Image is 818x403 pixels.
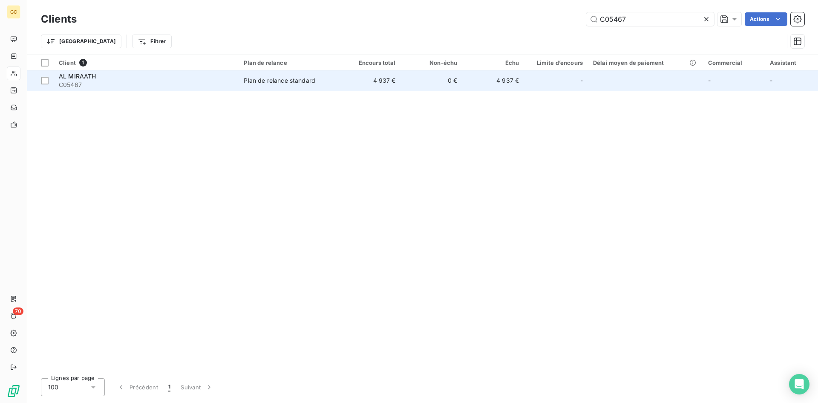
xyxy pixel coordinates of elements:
div: Non-échu [406,59,458,66]
span: AL MIRAATH [59,72,96,80]
span: 70 [13,307,23,315]
div: Assistant [770,59,813,66]
div: Échu [467,59,519,66]
button: 1 [163,378,176,396]
span: 1 [168,383,170,391]
div: Délai moyen de paiement [593,59,698,66]
div: Encours total [344,59,396,66]
img: Logo LeanPay [7,384,20,398]
div: Plan de relance standard [244,76,315,85]
span: - [708,77,711,84]
span: 100 [48,383,58,391]
div: Limite d’encours [529,59,583,66]
span: C05467 [59,81,233,89]
span: - [770,77,772,84]
div: Commercial [708,59,760,66]
div: Open Intercom Messenger [789,374,809,394]
h3: Clients [41,12,77,27]
button: Filtrer [132,35,171,48]
td: 4 937 € [339,70,401,91]
span: 1 [79,59,87,67]
button: Précédent [112,378,163,396]
div: Plan de relance [244,59,334,66]
td: 4 937 € [462,70,524,91]
td: 0 € [401,70,463,91]
button: [GEOGRAPHIC_DATA] [41,35,121,48]
button: Suivant [176,378,219,396]
div: GC [7,5,20,19]
span: Client [59,59,76,66]
input: Rechercher [586,12,714,26]
span: - [580,76,583,85]
button: Actions [745,12,787,26]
